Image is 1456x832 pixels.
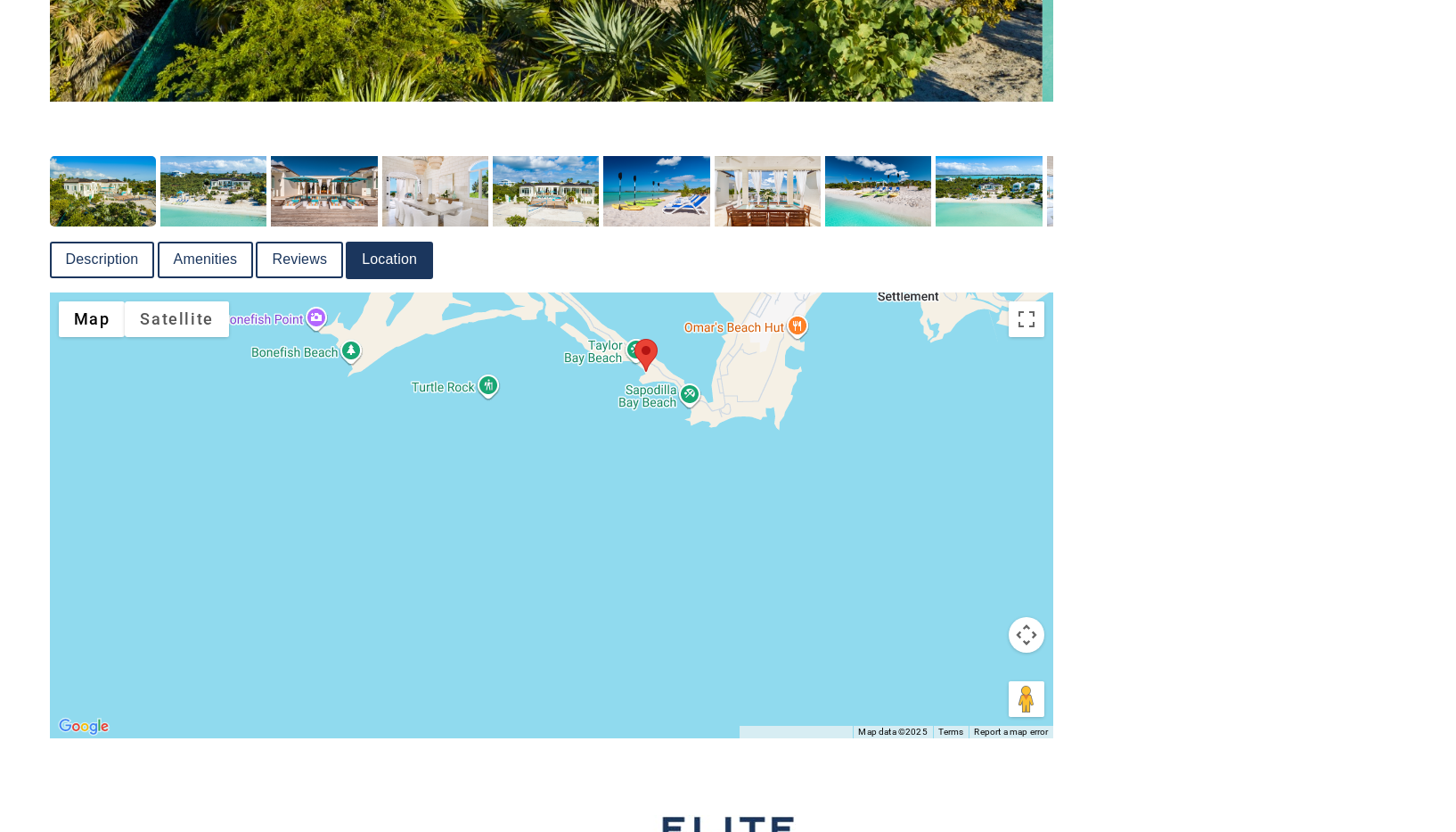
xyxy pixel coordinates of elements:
[825,156,931,227] img: 2af04fa0-b4ba-43b3-b79d-9fdedda85cf6
[271,156,377,227] img: 1e4e9923-00bf-444e-a634-b2d68a73db33
[1009,681,1044,717] button: Drag Pegman onto the map to open Street View
[54,715,113,738] img: Google
[744,726,848,762] button: Keyboard shortcuts
[858,727,927,737] span: Map data ©2025
[1009,617,1044,653] button: Map camera controls
[125,301,228,337] button: Show satellite imagery
[52,243,153,276] a: Description
[160,243,252,276] a: Amenities
[493,156,599,227] img: 6a036ec3-7710-428e-8552-a4ec9b7eb75c
[258,243,341,276] a: Reviews
[936,156,1042,227] img: 04649ee2-d7f5-470e-8544-d4617103949c
[382,156,488,227] img: 96b92337-7516-4ae5-90b6-a5708fa2356a
[160,156,266,227] img: 6a444fb6-a4bb-4016-a88f-40ab361ed023
[50,156,156,227] img: 046b3c7c-e31b-425e-8673-eae4ad8566a8
[1047,156,1153,227] img: 772363fc-4764-43f9-ad7f-17177a8f299e
[974,727,1048,737] a: Report a map error
[59,301,126,337] button: Show street map
[603,156,709,227] img: 0b44862f-edc1-4809-b56f-c99f26df1b84
[715,156,821,227] img: 21c8b9ae-754b-4659-b830-d06ddd1a2d8b
[938,727,964,737] a: Terms
[1009,301,1044,337] button: Toggle fullscreen view
[348,243,431,276] a: Location
[54,715,113,738] a: Open this area in Google Maps (opens a new window)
